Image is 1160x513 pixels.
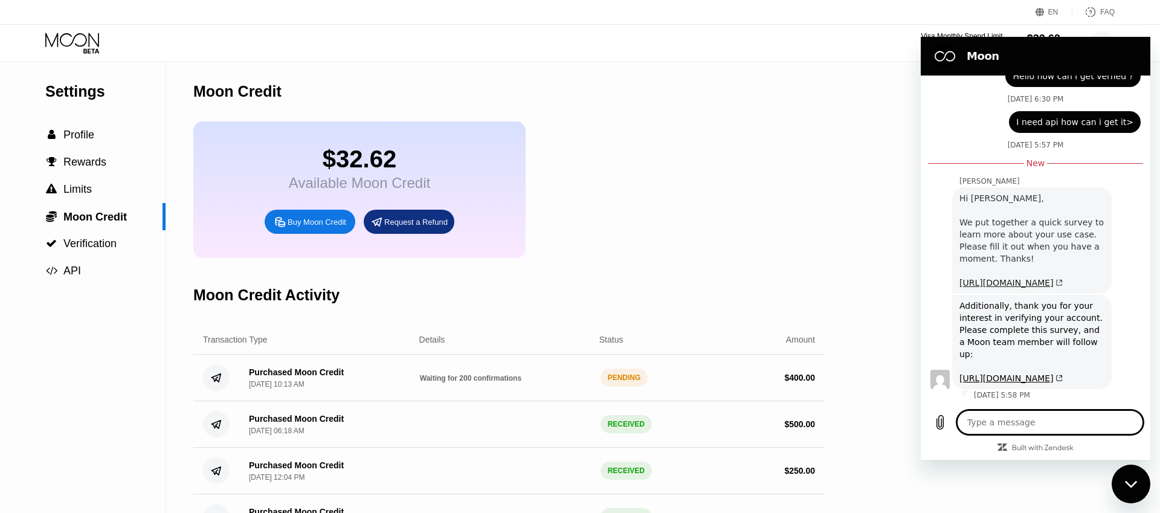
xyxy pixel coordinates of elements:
div: $32.62 [1027,33,1066,45]
span: Limits [63,183,92,195]
div: Settings [45,83,166,100]
div: Purchased Moon Credit [249,414,344,424]
div: Transaction Type [203,335,268,344]
div: $ 250.00 [784,466,815,476]
div: $ 500.00 [784,419,815,429]
div: Moon Credit [193,83,282,100]
span: Profile [63,129,94,141]
div: Buy Moon Credit [288,217,346,227]
div: PENDING [601,369,648,387]
div:  [45,156,57,167]
div: Request a Refund [384,217,448,227]
div: $32.62Moon Credit [1027,33,1066,54]
div: Purchased Moon Credit [249,367,344,377]
div: EN [1036,6,1072,18]
div:  [45,238,57,249]
span: Moon Credit [63,211,127,223]
div: FAQ [1072,6,1115,18]
div:  [45,210,57,222]
div: [DATE] 06:18 AM [249,427,304,435]
div: RECEIVED [601,415,652,433]
span: Waiting for 200 confirmations [420,374,521,382]
div: $32.62 [289,146,430,173]
div:  [45,265,57,276]
div: Visa Monthly Spend Limit$3,196.92/$4,000.00 [921,32,1002,54]
span:  [46,210,57,222]
iframe: Messaging window [921,37,1150,460]
div: $ 400.00 [784,373,815,382]
div: Moon Credit Activity [193,286,340,304]
div: Available Moon Credit [289,175,430,192]
span:  [46,238,57,249]
div: Request a Refund [364,210,454,234]
div: [DATE] 10:13 AM [249,380,304,389]
span: API [63,265,81,277]
div: Amount [786,335,815,344]
div: FAQ [1100,8,1115,16]
span:  [46,265,57,276]
iframe: Button to launch messaging window, conversation in progress [1112,465,1150,503]
div: [DATE] 12:04 PM [249,473,304,482]
div: Purchased Moon Credit [249,460,344,470]
div: Buy Moon Credit [265,210,355,234]
span:  [47,156,57,167]
span:  [46,184,57,195]
div: Visa Monthly Spend Limit [921,32,1002,40]
span: Rewards [63,156,106,168]
span: Verification [63,237,117,250]
span:  [48,129,56,140]
div: Details [419,335,445,344]
div: EN [1048,8,1058,16]
div: RECEIVED [601,462,652,480]
div:  [45,129,57,140]
div:  [45,184,57,195]
div: Status [599,335,623,344]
